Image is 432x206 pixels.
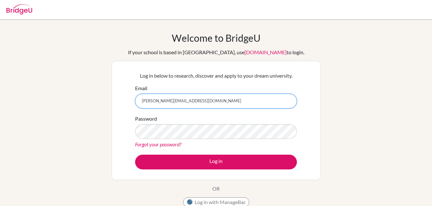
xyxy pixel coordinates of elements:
button: Log in [135,155,297,169]
label: Email [135,84,147,92]
p: OR [212,185,220,193]
img: Bridge-U [6,4,32,14]
a: Forgot your password? [135,141,181,147]
div: If your school is based in [GEOGRAPHIC_DATA], use to login. [128,48,304,56]
label: Password [135,115,157,123]
a: [DOMAIN_NAME] [244,49,287,55]
h1: Welcome to BridgeU [172,32,261,44]
p: Log in below to research, discover and apply to your dream university. [135,72,297,80]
